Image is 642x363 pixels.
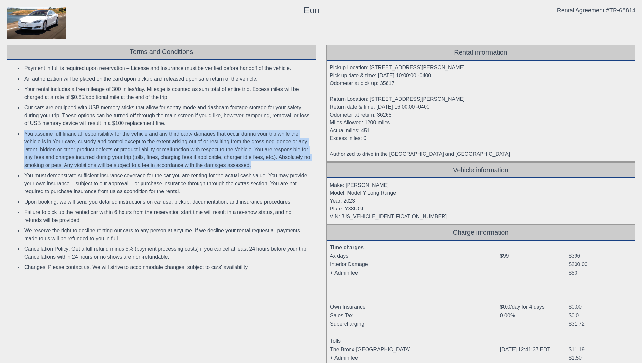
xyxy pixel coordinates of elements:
div: Vehicle information [327,163,635,178]
img: contract_model.jpg [7,7,66,39]
td: $11.19 [568,345,630,354]
td: Supercharging [330,320,500,328]
li: Changes: Please contact us. We will strive to accommodate changes, subject to cars' availability. [23,262,312,273]
li: Payment in full is required upon reservation – License and Insurance must be verified before hand... [23,63,312,74]
div: Pickup Location: [STREET_ADDRESS][PERSON_NAME] Pick up date & time: [DATE] 10:00:00 -0400 Odomete... [327,61,635,161]
td: $0.0 [568,311,630,320]
li: We reserve the right to decline renting our cars to any person at anytime. If we decline your ren... [23,226,312,244]
div: Eon [304,7,320,14]
td: $200.00 [568,260,630,269]
td: $31.72 [568,320,630,328]
div: Rental Agreement #TR-68814 [557,7,635,14]
div: Time charges [330,244,630,252]
li: You must demonstrate sufficient insurance coverage for the car you are renting for the actual cas... [23,171,312,197]
td: $0.0/day for 4 days [500,303,568,311]
li: You assume full financial responsibility for the vehicle and any third party damages that occur d... [23,129,312,171]
td: Sales Tax [330,311,500,320]
td: $50 [568,269,630,277]
div: Charge information [327,225,635,241]
td: 0.00% [500,311,568,320]
td: [DATE] 12:41:37 EDT [500,345,568,354]
td: Own Insurance [330,303,500,311]
td: + Admin fee [330,354,500,362]
td: Interior Damage [330,260,500,269]
td: $0.00 [568,303,630,311]
td: The Bronx-[GEOGRAPHIC_DATA] [330,345,500,354]
td: $396 [568,252,630,260]
li: Failure to pick up the rented car within 6 hours from the reservation start time will result in a... [23,207,312,226]
td: $99 [500,252,568,260]
li: Upon booking, we will send you detailed instructions on car use, pickup, documentation, and insur... [23,197,312,207]
td: + Admin fee [330,269,500,277]
li: Cancellation Policy: Get a full refund minus 5% (payment processing costs) if you cancel at least... [23,244,312,262]
td: $1.50 [568,354,630,362]
div: Rental information [327,45,635,61]
div: Terms and Conditions [7,45,316,60]
li: Your rental includes a free mileage of 300 miles/day. Mileage is counted as sum total of entire t... [23,84,312,102]
div: Make: [PERSON_NAME] Model: Model Y Long Range Year: 2023 Plate: Y38UGL VIN: [US_VEHICLE_IDENTIFIC... [327,178,635,224]
li: Our cars are equipped with USB memory sticks that allow for sentry mode and dashcam footage stora... [23,102,312,129]
li: An authorization will be placed on the card upon pickup and released upon safe return of the vehi... [23,74,312,84]
td: 4x days [330,252,500,260]
td: Tolls [330,337,500,345]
